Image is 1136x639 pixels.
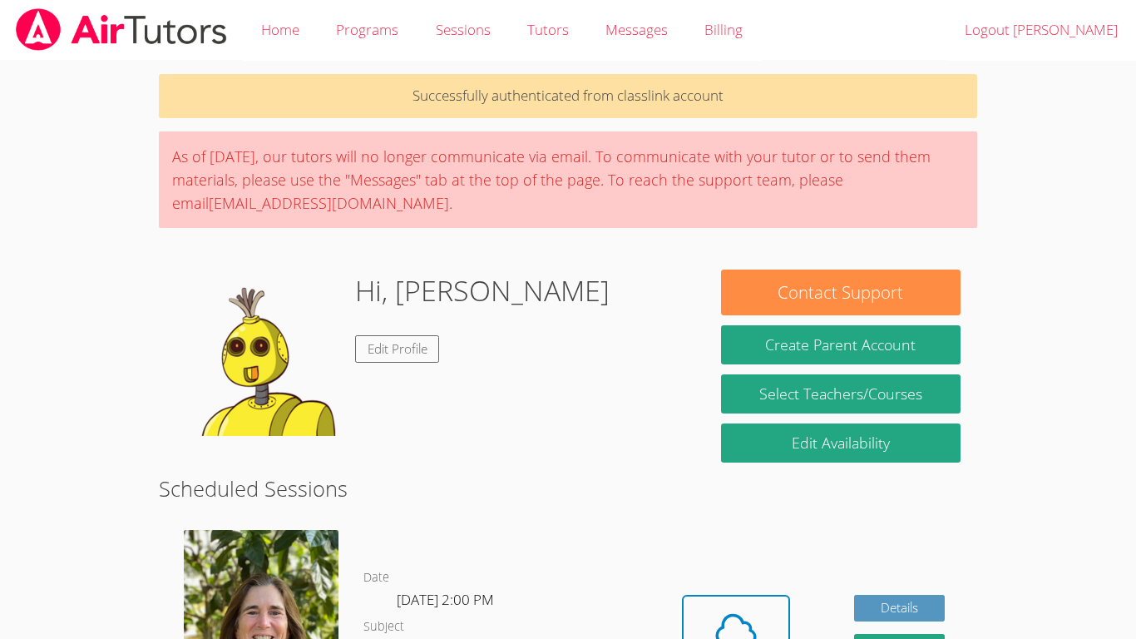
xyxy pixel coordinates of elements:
[355,335,440,363] a: Edit Profile
[175,270,342,436] img: default.png
[159,131,977,228] div: As of [DATE], our tutors will no longer communicate via email. To communicate with your tutor or ...
[363,617,404,637] dt: Subject
[159,473,977,504] h2: Scheduled Sessions
[854,595,946,622] a: Details
[397,590,494,609] span: [DATE] 2:00 PM
[721,424,961,463] a: Edit Availability
[721,325,961,364] button: Create Parent Account
[605,20,668,39] span: Messages
[721,374,961,414] a: Select Teachers/Courses
[363,567,389,588] dt: Date
[721,270,961,315] button: Contact Support
[14,8,229,51] img: airtutors_banner-c4298cdbf04f3fff15de1276eac7730deb9818008684d7c2e4769d2f7ddbe033.png
[159,74,977,118] p: Successfully authenticated from classlink account
[355,270,610,312] h1: Hi, [PERSON_NAME]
